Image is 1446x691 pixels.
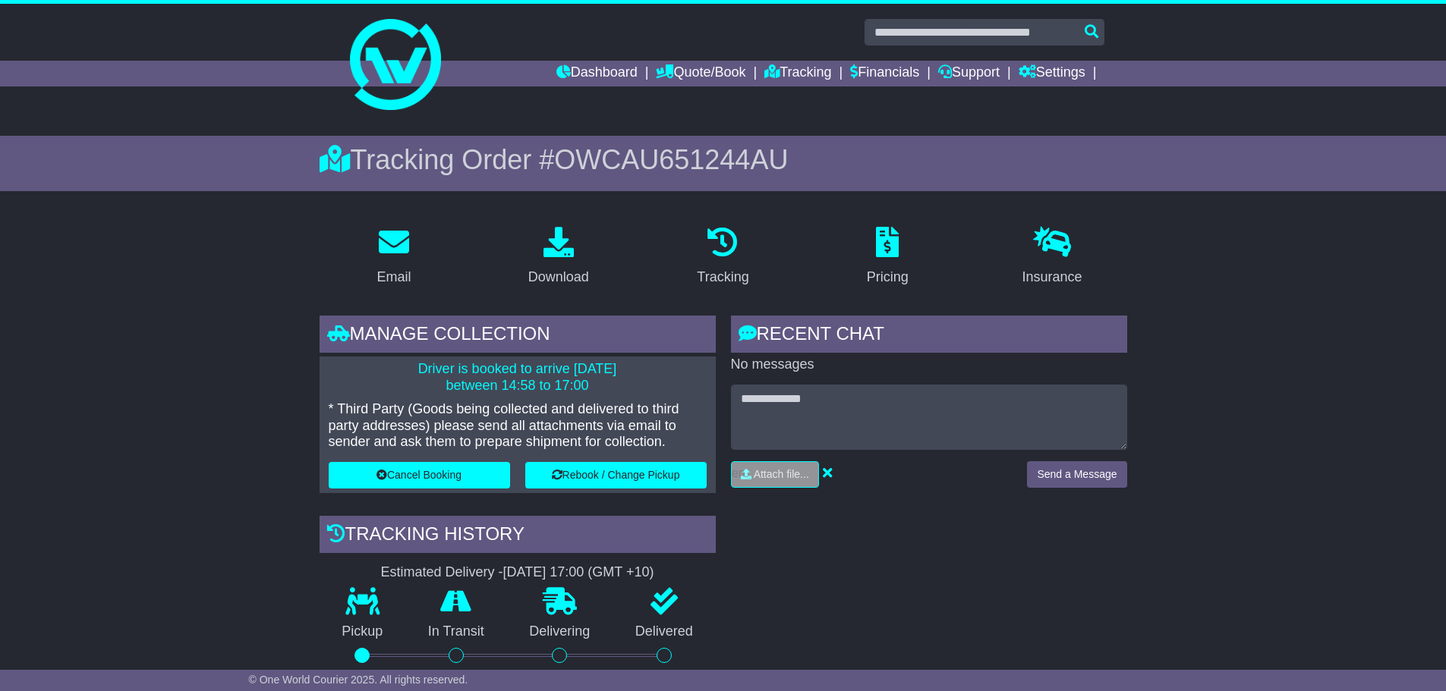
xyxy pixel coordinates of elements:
[329,401,707,451] p: * Third Party (Goods being collected and delivered to third party addresses) please send all atta...
[405,623,507,640] p: In Transit
[687,221,758,293] a: Tracking
[329,361,707,394] p: Driver is booked to arrive [DATE] between 14:58 to 17:00
[1019,61,1085,86] a: Settings
[1027,461,1126,488] button: Send a Message
[1022,267,1082,287] div: Insurance
[850,61,919,86] a: Financials
[507,623,613,640] p: Delivering
[1013,221,1092,293] a: Insurance
[528,267,589,287] div: Download
[731,316,1127,356] div: RECENT CHAT
[320,143,1127,176] div: Tracking Order #
[656,61,745,86] a: Quote/Book
[320,623,406,640] p: Pickup
[376,267,411,287] div: Email
[697,267,748,287] div: Tracking
[938,61,1000,86] a: Support
[556,61,638,86] a: Dashboard
[320,516,716,557] div: Tracking history
[764,61,831,86] a: Tracking
[367,221,421,293] a: Email
[249,674,468,686] span: © One World Courier 2025. All rights reserved.
[554,144,788,175] span: OWCAU651244AU
[503,564,654,581] div: [DATE] 17:00 (GMT +10)
[857,221,918,293] a: Pricing
[613,623,716,640] p: Delivered
[329,462,510,488] button: Cancel Booking
[525,462,707,488] button: Rebook / Change Pickup
[320,564,716,581] div: Estimated Delivery -
[867,267,909,287] div: Pricing
[320,316,716,356] div: Manage collection
[731,356,1127,373] p: No messages
[518,221,599,293] a: Download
